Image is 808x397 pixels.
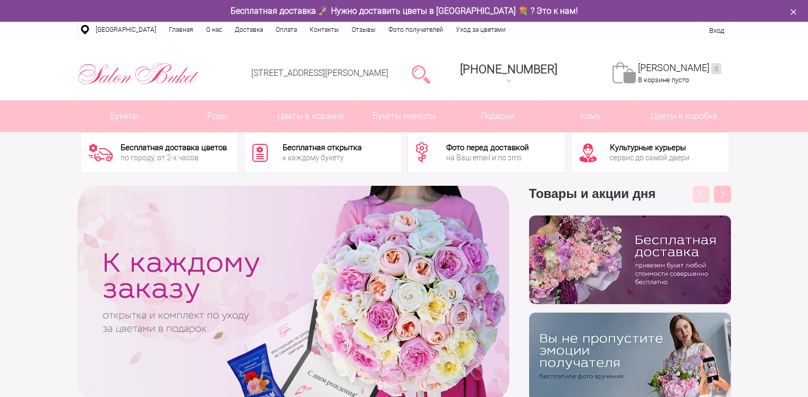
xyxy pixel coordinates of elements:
a: Розы [171,100,264,132]
div: по городу, от 2-х часов [121,154,227,161]
div: к каждому букету [283,154,362,161]
a: Главная [163,22,200,38]
h3: Товары и акции дня [529,186,731,215]
div: Бесплатная открытка [283,144,362,152]
img: hpaj04joss48rwypv6hbykmvk1dj7zyr.png.webp [529,215,731,304]
a: Контакты [303,22,345,38]
a: Букеты [78,100,171,132]
div: [PHONE_NUMBER] [460,63,557,76]
span: В корзине пусто [638,76,689,84]
div: Культурные курьеры [610,144,690,152]
div: на Ваш email и по sms [446,154,529,161]
a: Фото получателей [382,22,449,38]
a: [STREET_ADDRESS][PERSON_NAME] [251,68,388,78]
a: Доставка [228,22,269,38]
a: Уход за цветами [449,22,512,38]
img: Цветы Нижний Новгород [78,60,199,88]
ins: 0 [711,63,721,74]
a: Оплата [269,22,303,38]
button: Next [714,186,731,203]
a: Подарки [451,100,544,132]
a: О нас [200,22,228,38]
a: [PHONE_NUMBER] [454,59,564,89]
a: Отзывы [345,22,382,38]
div: Бесплатная доставка 🚀 Нужно доставить цветы в [GEOGRAPHIC_DATA] 💐 ? Это к нам! [70,5,739,16]
div: Фото перед доставкой [446,144,529,152]
div: сервис до самой двери [610,154,690,161]
div: Бесплатная доставка цветов [121,144,227,152]
span: Кому [544,100,637,132]
a: Цветы в коробке [637,100,730,132]
a: [GEOGRAPHIC_DATA] [89,22,163,38]
a: [PERSON_NAME] [638,62,721,74]
a: Вход [709,27,724,34]
a: Цветы в корзине [265,100,358,132]
a: Букеты невесты [358,100,450,132]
